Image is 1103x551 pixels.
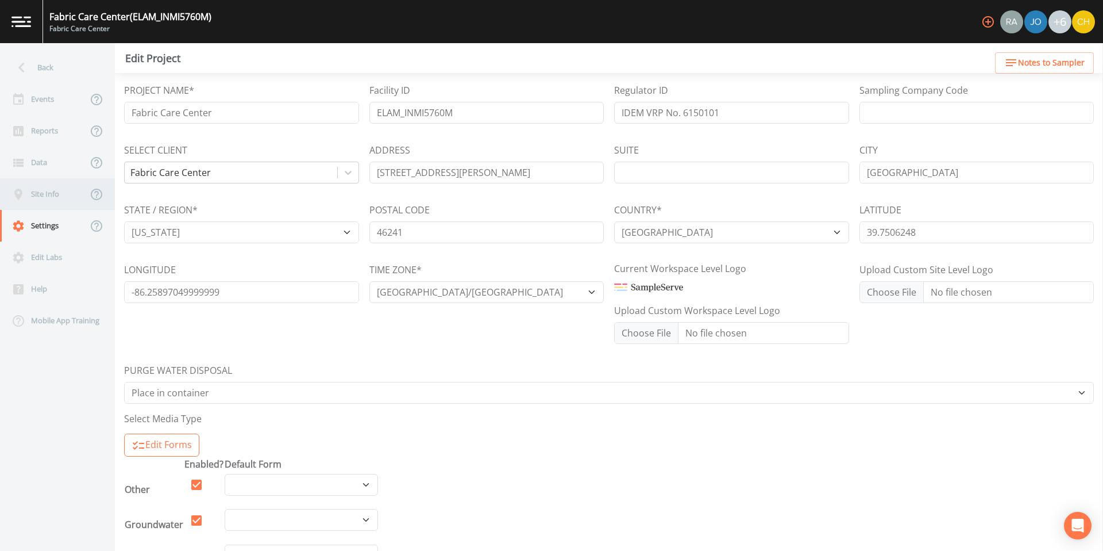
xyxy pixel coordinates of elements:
label: Upload Custom Site Level Logo [859,263,993,277]
p: Current Workspace Level Logo [614,263,849,274]
img: d86ae1ecdc4518aa9066df4dc24f587e [1072,10,1095,33]
label: ADDRESS [369,143,410,157]
button: Edit Forms [124,434,199,457]
label: LATITUDE [859,203,901,217]
label: TIME ZONE* [369,263,422,277]
div: Other [125,483,183,496]
img: Company Logo [614,284,683,292]
div: Josh Dutton [1024,10,1048,33]
div: Edit Project [125,53,180,63]
label: Regulator ID [614,83,668,97]
label: LONGITUDE [124,263,176,277]
th: Default Form [224,457,379,472]
label: PROJECT NAME* [124,83,194,97]
label: COUNTRY* [614,203,662,217]
img: logo [11,16,31,27]
label: Facility ID [369,83,410,97]
label: SUITE [614,143,639,157]
div: Radlie J Storer [1000,10,1024,33]
label: CITY [859,143,878,157]
label: STATE / REGION* [124,203,198,217]
p: Select Media Type [124,413,1094,424]
th: Enabled? [184,457,224,472]
label: PURGE WATER DISPOSAL [124,363,232,377]
div: Open Intercom Messenger [1064,512,1092,539]
label: POSTAL CODE [369,203,430,217]
label: Sampling Company Code [859,83,968,97]
label: Upload Custom Workspace Level Logo [614,304,780,317]
img: eb8b2c35ded0d5aca28d215f14656a61 [1024,10,1047,33]
label: SELECT CLIENT [124,143,187,157]
div: Groundwater [125,518,183,531]
img: 7493944169e4cb9b715a099ebe515ac2 [1000,10,1023,33]
div: Fabric Care Center [49,24,211,34]
div: Fabric Care Center (ELAM_INMI5760M) [49,10,211,24]
div: +6 [1048,10,1071,33]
